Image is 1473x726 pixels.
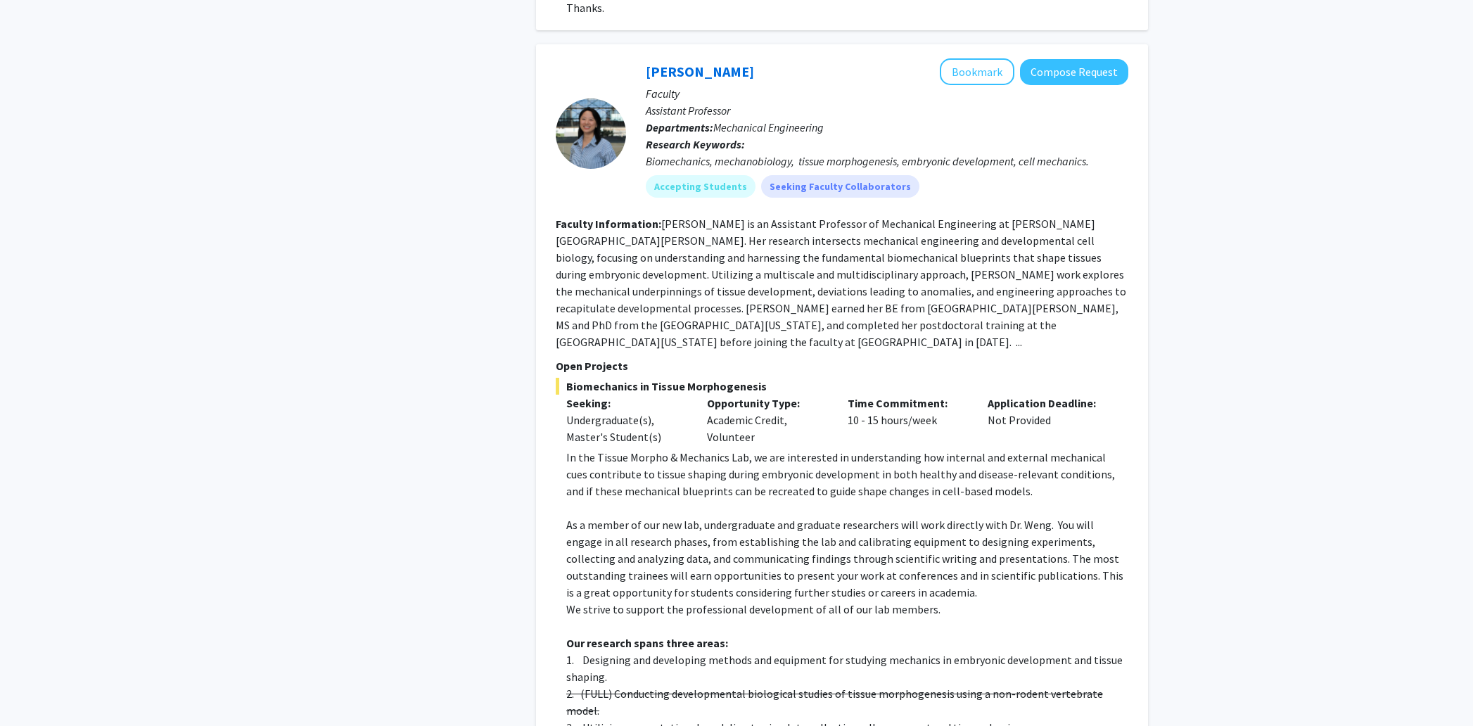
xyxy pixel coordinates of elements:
[837,395,978,445] div: 10 - 15 hours/week
[940,58,1014,85] button: Add Shinuo Weng to Bookmarks
[11,663,60,715] iframe: Chat
[761,175,919,198] mat-chip: Seeking Faculty Collaborators
[848,395,967,412] p: Time Commitment:
[566,412,686,445] div: Undergraduate(s), Master's Student(s)
[566,687,1103,718] s: 2. (FULL) Conducting developmental biological studies of tissue morphogenesis using a non-rodent ...
[646,175,755,198] mat-chip: Accepting Students
[713,120,824,134] span: Mechanical Engineering
[646,153,1128,170] div: Biomechanics, mechanobiology, tissue morphogenesis, embryonic development, cell mechanics.
[646,120,713,134] b: Departments:
[556,217,661,231] b: Faculty Information:
[566,449,1128,499] p: In the Tissue Morpho & Mechanics Lab, we are interested in understanding how internal and externa...
[646,85,1128,102] p: Faculty
[696,395,837,445] div: Academic Credit, Volunteer
[646,63,754,80] a: [PERSON_NAME]
[646,102,1128,119] p: Assistant Professor
[566,516,1128,601] p: As a member of our new lab, undergraduate and graduate researchers will work directly with Dr. We...
[566,601,1128,618] p: We strive to support the professional development of all of our lab members.
[988,395,1107,412] p: Application Deadline:
[566,395,686,412] p: Seeking:
[566,651,1128,685] p: 1. Designing and developing methods and equipment for studying mechanics in embryonic development...
[707,395,827,412] p: Opportunity Type:
[977,395,1118,445] div: Not Provided
[646,137,745,151] b: Research Keywords:
[566,636,728,650] strong: Our research spans three areas:
[556,378,1128,395] span: Biomechanics in Tissue Morphogenesis
[556,217,1126,349] fg-read-more: [PERSON_NAME] is an Assistant Professor of Mechanical Engineering at [PERSON_NAME][GEOGRAPHIC_DAT...
[556,357,1128,374] p: Open Projects
[1020,59,1128,85] button: Compose Request to Shinuo Weng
